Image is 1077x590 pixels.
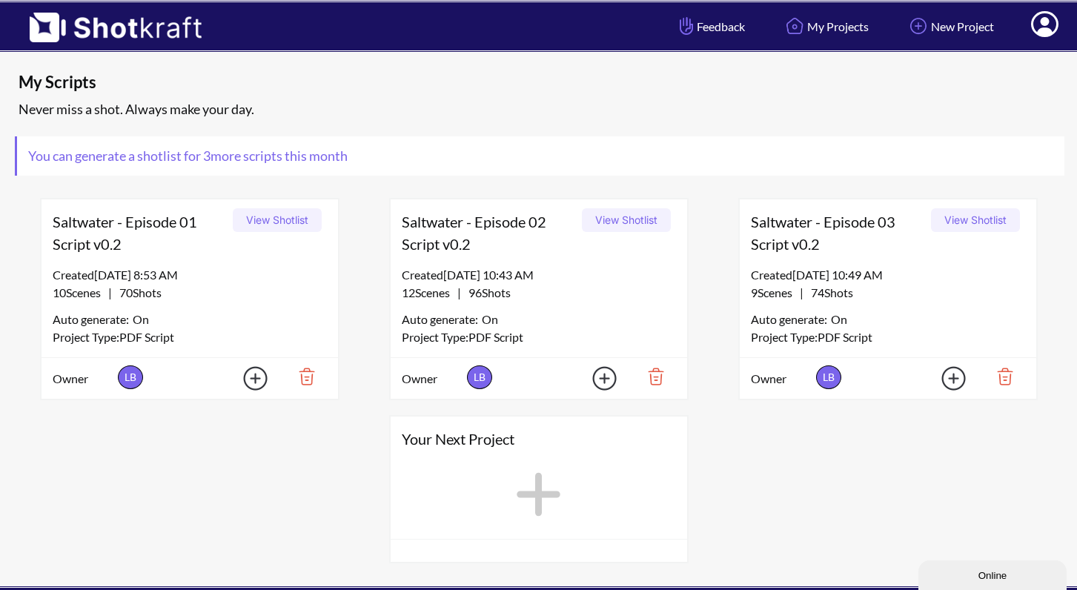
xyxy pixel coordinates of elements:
[782,13,807,39] img: Home Icon
[906,13,931,39] img: Add Icon
[53,328,327,346] div: Project Type: PDF Script
[402,284,511,302] span: |
[751,284,853,302] span: |
[112,285,162,299] span: 70 Shots
[831,311,847,328] span: On
[53,211,228,255] span: Saltwater - Episode 01 Script v0.2
[582,208,671,232] button: View Shotlist
[482,311,498,328] span: On
[751,311,831,328] span: Auto generate:
[402,370,463,388] span: Owner
[751,370,812,388] span: Owner
[402,266,676,284] div: Created [DATE] 10:43 AM
[19,71,804,93] span: My Scripts
[751,285,800,299] span: 9 Scenes
[133,311,149,328] span: On
[751,328,1025,346] div: Project Type: PDF Script
[402,311,482,328] span: Auto generate:
[625,364,676,389] img: Trash Icon
[53,285,108,299] span: 10 Scenes
[918,362,970,395] img: Add Icon
[467,365,492,389] span: LB
[17,136,359,176] span: You can generate a shotlist for
[402,328,676,346] div: Project Type: PDF Script
[676,18,745,35] span: Feedback
[402,211,577,255] span: Saltwater - Episode 02 Script v0.2
[676,13,697,39] img: Hand Icon
[803,285,853,299] span: 74 Shots
[816,365,841,389] span: LB
[569,362,621,395] img: Add Icon
[53,284,162,302] span: |
[15,97,1070,122] div: Never miss a shot. Always make your day.
[220,362,272,395] img: Add Icon
[402,428,676,450] span: Your Next Project
[53,370,114,388] span: Owner
[771,7,880,46] a: My Projects
[895,7,1005,46] a: New Project
[53,311,133,328] span: Auto generate:
[918,557,1070,590] iframe: chat widget
[201,147,348,164] span: 3 more scripts this month
[751,211,926,255] span: Saltwater - Episode 03 Script v0.2
[931,208,1020,232] button: View Shotlist
[53,266,327,284] div: Created [DATE] 8:53 AM
[974,364,1025,389] img: Trash Icon
[461,285,511,299] span: 96 Shots
[233,208,322,232] button: View Shotlist
[118,365,143,389] span: LB
[751,266,1025,284] div: Created [DATE] 10:49 AM
[276,364,327,389] img: Trash Icon
[402,285,457,299] span: 12 Scenes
